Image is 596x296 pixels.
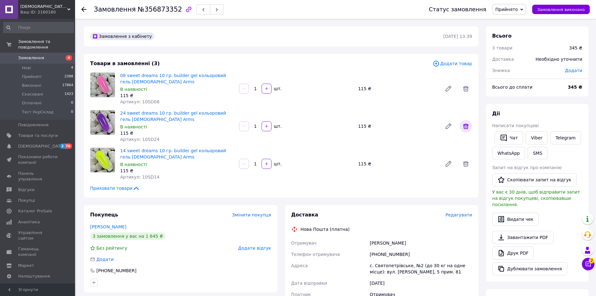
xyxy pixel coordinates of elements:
[492,165,562,170] span: Запит на відгук про компанію
[90,73,115,97] img: 08 sweet dreams 10 гр. builder gel кольоровий гель Lady Arms
[356,84,440,93] div: 115 ₴
[356,122,440,131] div: 115 ₴
[138,6,182,13] span: №356873352
[356,159,440,168] div: 115 ₴
[492,123,539,128] span: Написати покупцеві
[492,213,539,226] button: Видати чек
[18,208,52,214] span: Каталог ProSale
[492,111,500,117] span: Дії
[18,133,58,138] span: Товари та послуги
[18,230,58,241] span: Управління сайтом
[291,241,317,246] span: Отримувач
[120,92,234,99] div: 115 ₴
[22,83,41,88] span: Виконані
[492,68,510,73] span: Знижка
[460,82,472,95] span: Видалити
[120,168,234,174] div: 115 ₴
[120,111,226,122] a: 24 sweet dreams 10 гр. builder gel кольоровий гель [DEMOGRAPHIC_DATA] Arms
[20,9,75,15] div: Ваш ID: 2160180
[291,212,318,218] span: Доставка
[120,137,160,142] span: Артикул: 10SD24
[120,162,147,167] span: В наявності
[369,260,473,278] div: с. Святопетрівське, №2 (до 30 кг на одне місце): вул. [PERSON_NAME], 5 прим. 81
[120,99,160,104] span: Артикул: 10SD08
[120,124,147,129] span: В наявності
[3,22,74,33] input: Пошук
[18,55,44,61] span: Замовлення
[18,187,34,193] span: Відгуки
[22,74,41,80] span: Прийняті
[18,246,58,257] span: Гаманець компанії
[22,91,43,97] span: Скасовані
[492,247,534,260] a: Друк PDF
[299,226,351,232] div: Нова Пошта (платна)
[81,6,86,13] div: Повернутися назад
[90,224,126,229] a: [PERSON_NAME]
[71,65,73,71] span: 4
[120,174,160,179] span: Артикул: 10SD14
[492,262,567,275] button: Дублювати замовлення
[90,232,166,240] div: 3 замовлення у вас на 1 645 ₴
[492,231,553,244] a: Завантажити PDF
[22,109,53,115] span: Тест УкрСклад
[291,281,327,286] span: Дата відправки
[495,7,518,12] span: Прийнято
[532,52,586,66] div: Необхідно уточнити
[291,263,308,268] span: Адреса
[272,161,282,167] div: шт.
[460,158,472,170] span: Видалити
[90,148,115,172] img: 14 sweet dreams 10 гр. builder gel кольоровий гель Lady Arms
[369,278,473,289] div: [DATE]
[429,6,486,13] div: Статус замовлення
[18,273,50,279] span: Налаштування
[272,86,282,92] div: шт.
[492,33,512,39] span: Всього
[96,257,114,262] span: Додати
[589,257,594,262] span: 2
[120,148,226,159] a: 14 sweet dreams 10 гр. builder gel кольоровий гель [DEMOGRAPHIC_DATA] Arms
[442,120,455,132] a: Редагувати
[442,82,455,95] a: Редагувати
[492,57,514,62] span: Доставка
[582,258,594,270] button: Чат з покупцем2
[443,34,472,39] time: [DATE] 13:39
[120,87,147,92] span: В наявності
[18,198,35,203] span: Покупці
[18,154,58,165] span: Показники роботи компанії
[90,110,115,135] img: 24 sweet dreams 10 гр. builder gel кольоровий гель Lady Arms
[18,219,40,225] span: Аналітика
[71,109,73,115] span: 0
[90,185,140,191] span: Приховати товари
[66,55,72,60] span: 4
[232,212,271,217] span: Змінити покупця
[120,130,234,136] div: 115 ₴
[537,7,585,12] span: Замовлення виконано
[22,100,42,106] span: Оплачені
[526,131,548,144] a: Viber
[60,143,65,149] span: 2
[272,123,282,129] div: шт.
[90,60,160,66] span: Товари в замовленні (3)
[94,6,136,13] span: Замовлення
[442,158,455,170] a: Редагувати
[492,190,580,207] span: У вас є 30 днів, щоб відправити запит на відгук покупцеві, скопіювавши посилання.
[18,263,34,268] span: Маркет
[18,143,64,149] span: [DEMOGRAPHIC_DATA]
[120,73,226,84] a: 08 sweet dreams 10 гр. builder gel кольоровий гель [DEMOGRAPHIC_DATA] Arms
[291,252,340,257] span: Телефон отримувача
[460,120,472,132] span: Видалити
[64,91,73,97] span: 1423
[18,122,48,128] span: Повідомлення
[64,74,73,80] span: 2388
[65,143,72,149] span: 76
[433,60,472,67] span: Додати товар
[22,65,31,71] span: Нові
[238,246,271,251] span: Додати відгук
[492,85,532,90] span: Всього до сплати
[495,131,523,144] button: Чат
[71,100,73,106] span: 0
[369,237,473,249] div: [PERSON_NAME]
[18,171,58,182] span: Панель управління
[492,147,525,159] a: WhatsApp
[527,147,548,159] button: SMS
